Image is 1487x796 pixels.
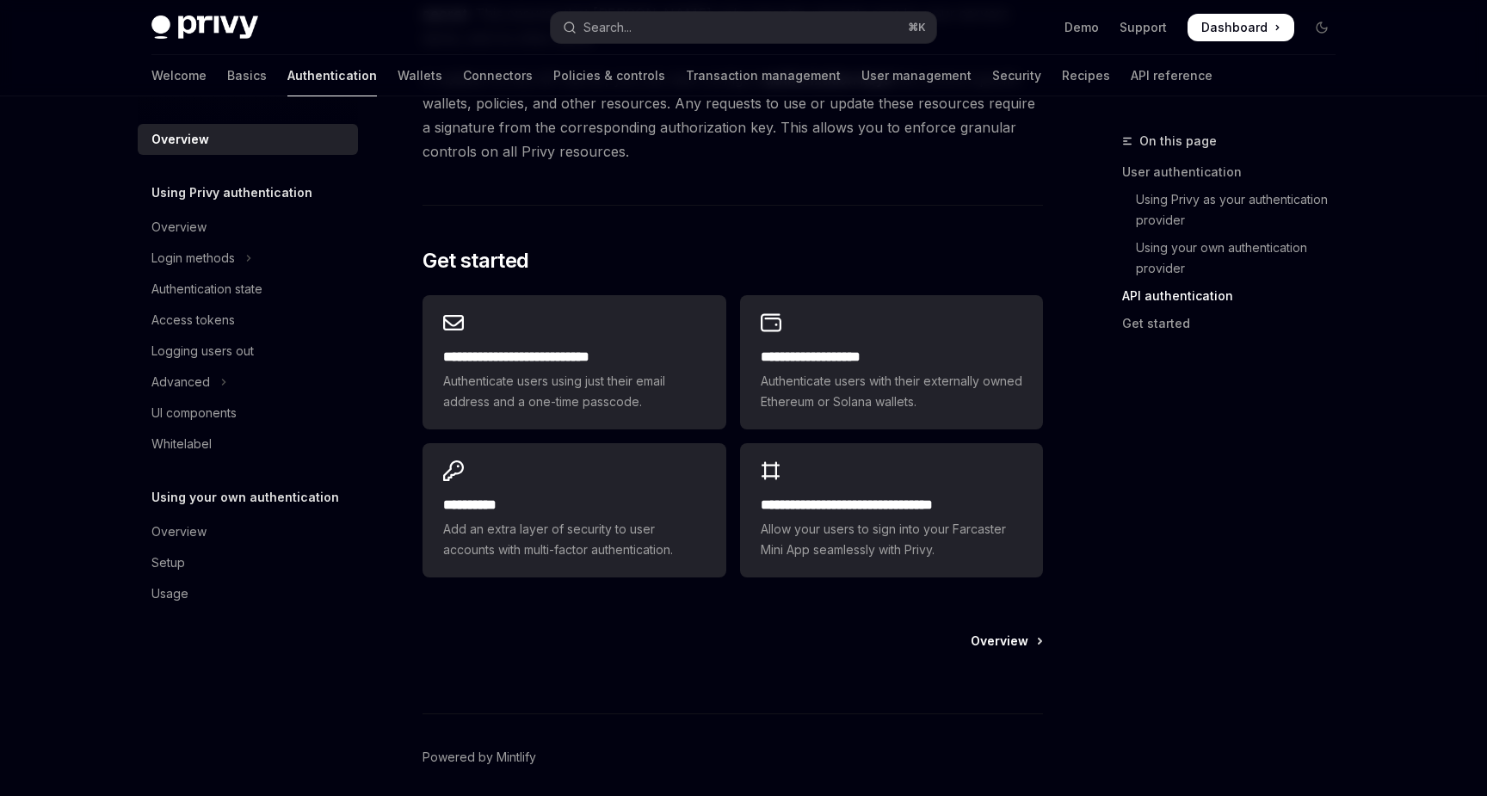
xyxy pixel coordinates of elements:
[138,429,358,460] a: Whitelabel
[138,212,358,243] a: Overview
[761,519,1022,560] span: Allow your users to sign into your Farcaster Mini App seamlessly with Privy.
[151,15,258,40] img: dark logo
[138,336,358,367] a: Logging users out
[463,55,533,96] a: Connectors
[553,55,665,96] a: Policies & controls
[138,398,358,429] a: UI components
[227,55,267,96] a: Basics
[151,583,188,604] div: Usage
[992,55,1041,96] a: Security
[151,521,207,542] div: Overview
[151,129,209,150] div: Overview
[1064,19,1099,36] a: Demo
[1122,282,1349,310] a: API authentication
[1122,186,1349,234] a: Using Privy as your authentication provider
[423,749,536,766] a: Powered by Mintlify
[138,547,358,578] a: Setup
[551,12,936,43] button: Open search
[138,243,358,274] button: Toggle Login methods section
[138,516,358,547] a: Overview
[1201,19,1268,36] span: Dashboard
[151,55,207,96] a: Welcome
[151,310,235,330] div: Access tokens
[583,17,632,38] div: Search...
[971,632,1041,650] a: Overview
[443,519,705,560] span: Add an extra layer of security to user accounts with multi-factor authentication.
[151,248,235,268] div: Login methods
[423,247,528,275] span: Get started
[1122,158,1349,186] a: User authentication
[1120,19,1167,36] a: Support
[423,443,725,577] a: **** *****Add an extra layer of security to user accounts with multi-factor authentication.
[740,295,1043,429] a: **** **** **** ****Authenticate users with their externally owned Ethereum or Solana wallets.
[138,578,358,609] a: Usage
[423,67,1043,164] span: In addition to the API secret, you can also configure that control specific wallets, policies, an...
[861,55,972,96] a: User management
[1188,14,1294,41] a: Dashboard
[971,632,1028,650] span: Overview
[908,21,926,34] span: ⌘ K
[151,372,210,392] div: Advanced
[151,434,212,454] div: Whitelabel
[151,279,262,299] div: Authentication state
[398,55,442,96] a: Wallets
[151,217,207,238] div: Overview
[1122,234,1349,282] a: Using your own authentication provider
[1131,55,1212,96] a: API reference
[761,371,1022,412] span: Authenticate users with their externally owned Ethereum or Solana wallets.
[1308,14,1336,41] button: Toggle dark mode
[287,55,377,96] a: Authentication
[151,487,339,508] h5: Using your own authentication
[1122,310,1349,337] a: Get started
[151,182,312,203] h5: Using Privy authentication
[443,371,705,412] span: Authenticate users using just their email address and a one-time passcode.
[1139,131,1217,151] span: On this page
[686,55,841,96] a: Transaction management
[138,305,358,336] a: Access tokens
[138,124,358,155] a: Overview
[151,403,237,423] div: UI components
[1062,55,1110,96] a: Recipes
[138,367,358,398] button: Toggle Advanced section
[151,552,185,573] div: Setup
[151,341,254,361] div: Logging users out
[138,274,358,305] a: Authentication state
